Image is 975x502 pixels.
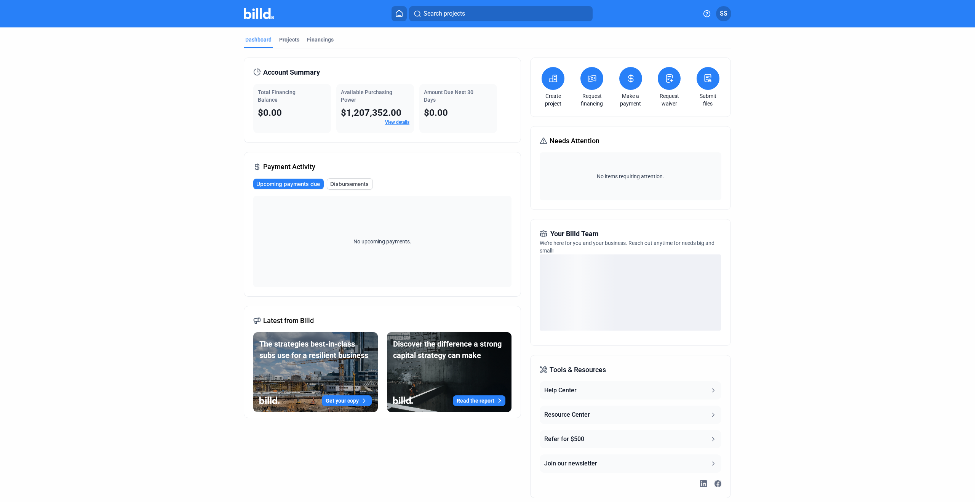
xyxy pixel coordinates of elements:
[453,395,505,406] button: Read the report
[263,161,315,172] span: Payment Activity
[544,386,577,395] div: Help Center
[540,92,566,107] a: Create project
[263,67,320,78] span: Account Summary
[393,338,505,361] div: Discover the difference a strong capital strategy can make
[424,9,465,18] span: Search projects
[695,92,721,107] a: Submit files
[341,89,392,103] span: Available Purchasing Power
[327,178,373,190] button: Disbursements
[244,8,274,19] img: Billd Company Logo
[540,240,714,254] span: We're here for you and your business. Reach out anytime for needs big and small!
[330,180,369,188] span: Disbursements
[617,92,644,107] a: Make a payment
[544,410,590,419] div: Resource Center
[544,459,597,468] div: Join our newsletter
[263,315,314,326] span: Latest from Billd
[258,89,296,103] span: Total Financing Balance
[258,107,282,118] span: $0.00
[579,92,605,107] a: Request financing
[550,136,599,146] span: Needs Attention
[543,173,718,180] span: No items requiring attention.
[656,92,682,107] a: Request waiver
[341,107,401,118] span: $1,207,352.00
[540,430,721,448] button: Refer for $500
[540,406,721,424] button: Resource Center
[307,36,334,43] div: Financings
[279,36,299,43] div: Projects
[424,107,448,118] span: $0.00
[540,454,721,473] button: Join our newsletter
[409,6,593,21] button: Search projects
[424,89,473,103] span: Amount Due Next 30 Days
[720,9,727,18] span: SS
[550,229,599,239] span: Your Billd Team
[550,365,606,375] span: Tools & Resources
[253,179,324,189] button: Upcoming payments due
[540,381,721,400] button: Help Center
[322,395,372,406] button: Get your copy
[544,435,584,444] div: Refer for $500
[385,120,409,125] a: View details
[716,6,731,21] button: SS
[259,338,372,361] div: The strategies best-in-class subs use for a resilient business
[245,36,272,43] div: Dashboard
[348,238,416,245] span: No upcoming payments.
[540,254,721,331] div: loading
[256,180,320,188] span: Upcoming payments due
